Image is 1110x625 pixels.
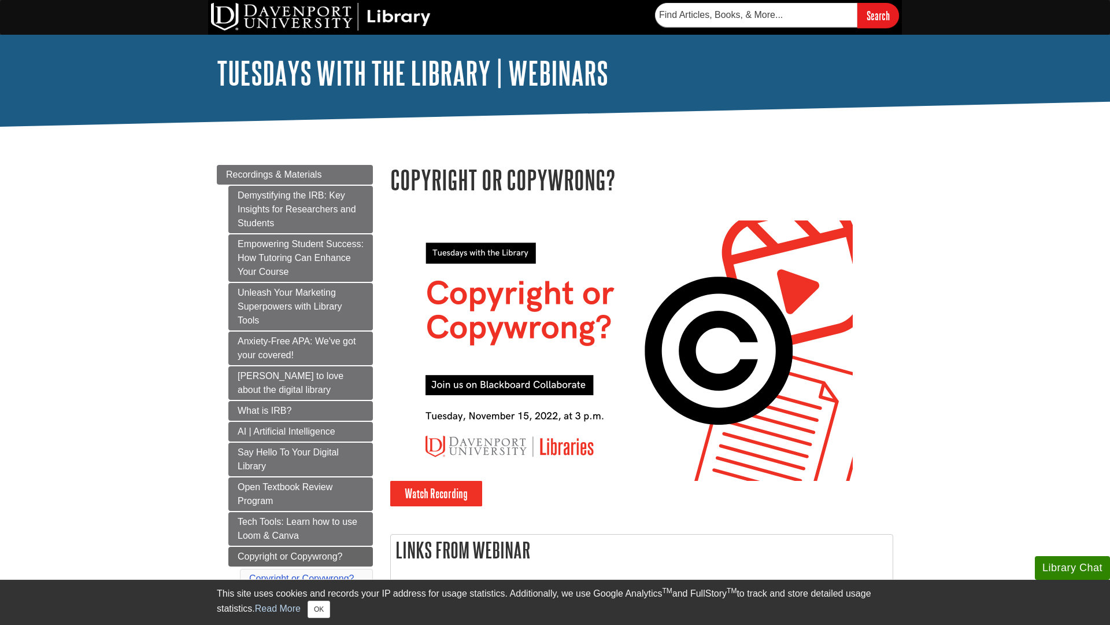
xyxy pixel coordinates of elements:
a: Demystifying the IRB: Key Insights for Researchers and Students [228,186,373,233]
a: Copyright or Copywrong? [228,547,373,567]
sup: TM [727,587,737,595]
input: Find Articles, Books, & More... [655,3,857,27]
a: Recordings & Materials [217,165,373,185]
a: Tech Tools: Learn how to use Loom & Canva [228,512,373,546]
a: Empowering Student Success: How Tutoring Can Enhance Your Course [228,234,373,282]
sup: TM [662,587,672,595]
a: Say Hello To Your Digital Library [228,443,373,476]
input: Search [857,3,899,28]
form: Searches DU Library's articles, books, and more [655,3,899,28]
a: Read More [255,604,301,613]
img: DU Library [211,3,431,31]
a: What is IRB? [228,401,373,421]
a: Anxiety-Free APA: We've got your covered! [228,332,373,365]
span: Recordings & Materials [226,170,321,179]
a: AI | Artificial Intelligence [228,422,373,442]
button: Close [308,601,330,618]
h2: Links from Webinar [391,535,893,565]
div: This site uses cookies and records your IP address for usage statistics. Additionally, we use Goo... [217,587,893,618]
h1: Copyright or Copywrong? [390,165,893,194]
a: Tuesdays with the Library | Webinars [217,55,608,91]
a: Unleash Your Marketing Superpowers with Library Tools [228,283,373,330]
a: [PERSON_NAME] to love about the digital library [228,366,373,400]
img: Copyright or Copywrong? [390,220,853,481]
a: Open Textbook Review Program [228,477,373,511]
button: Library Chat [1035,556,1110,580]
a: Copyright or Copywrong? [249,573,354,583]
a: Watch Recording [390,481,482,506]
